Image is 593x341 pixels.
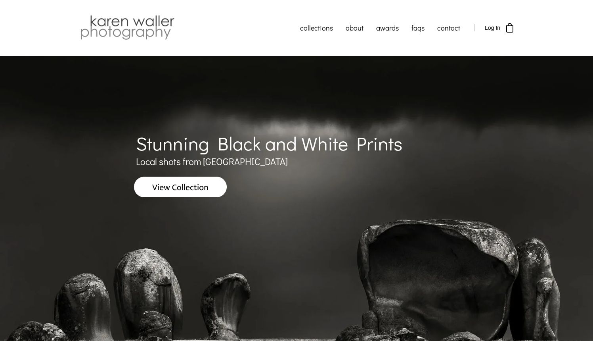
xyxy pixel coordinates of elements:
a: awards [370,18,405,38]
span: Local shots from [GEOGRAPHIC_DATA] [136,155,288,168]
a: contact [431,18,467,38]
a: faqs [405,18,431,38]
a: collections [294,18,339,38]
span: Log In [485,25,500,31]
img: View Collection [134,177,227,197]
a: about [339,18,370,38]
img: Karen Waller Photography [78,14,176,42]
span: Stunning Black and White Prints [136,131,402,156]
